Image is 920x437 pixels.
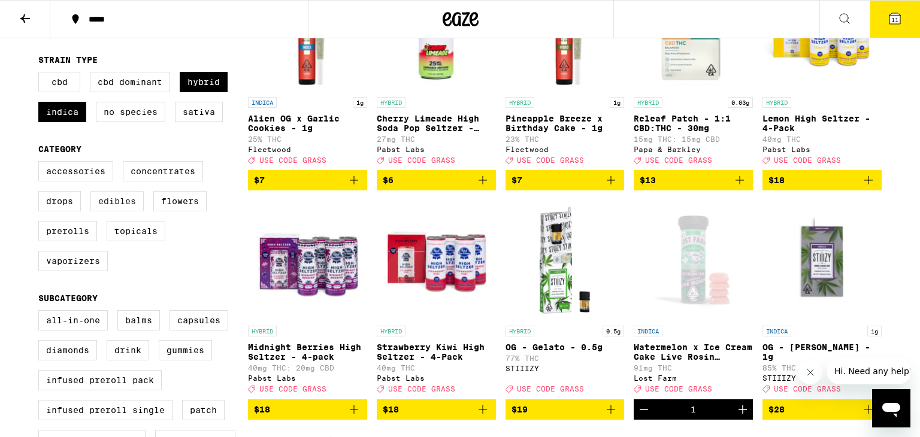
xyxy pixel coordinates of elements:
[38,144,81,154] legend: Category
[506,365,625,372] div: STIIIZY
[891,16,898,23] span: 11
[38,72,80,92] label: CBD
[634,399,654,420] button: Decrement
[180,72,228,92] label: Hybrid
[827,358,910,384] iframe: Message from company
[248,114,367,133] p: Alien OG x Garlic Cookies - 1g
[506,97,534,108] p: HYBRID
[512,175,522,185] span: $7
[506,114,625,133] p: Pineapple Breeze x Birthday Cake - 1g
[248,326,277,336] p: HYBRID
[388,156,455,164] span: USE CODE GRASS
[762,145,882,153] div: Pabst Labs
[506,170,625,190] button: Add to bag
[170,310,228,330] label: Capsules
[377,170,496,190] button: Add to bag
[634,145,753,153] div: Papa & Barkley
[728,97,753,108] p: 0.03g
[867,326,882,336] p: 1g
[353,97,367,108] p: 1g
[377,135,496,143] p: 27mg THC
[506,135,625,143] p: 23% THC
[248,170,367,190] button: Add to bag
[38,55,98,65] legend: Strain Type
[38,340,97,360] label: Diamonds
[123,161,203,181] label: Concentrates
[159,340,212,360] label: Gummies
[517,386,584,393] span: USE CODE GRASS
[90,72,170,92] label: CBD Dominant
[774,156,841,164] span: USE CODE GRASS
[383,175,394,185] span: $6
[634,135,753,143] p: 15mg THC: 15mg CBD
[90,191,144,211] label: Edibles
[610,97,624,108] p: 1g
[762,374,882,382] div: STIIIZY
[733,399,753,420] button: Increment
[254,405,270,414] span: $18
[259,386,326,393] span: USE CODE GRASS
[248,145,367,153] div: Fleetwood
[506,399,625,420] button: Add to bag
[388,386,455,393] span: USE CODE GRASS
[762,200,882,320] img: STIIIZY - OG - King Louis XIII - 1g
[107,340,149,360] label: Drink
[182,400,225,420] label: Patch
[377,114,496,133] p: Cherry Limeade High Soda Pop Seltzer - 25mg
[603,326,624,336] p: 0.5g
[248,200,367,320] img: Pabst Labs - Midnight Berries High Seltzer - 4-pack
[38,191,81,211] label: Drops
[798,360,822,384] iframe: Close message
[762,97,791,108] p: HYBRID
[762,114,882,133] p: Lemon High Seltzer - 4-Pack
[377,145,496,153] div: Pabst Labs
[634,170,753,190] button: Add to bag
[377,374,496,382] div: Pabst Labs
[248,399,367,420] button: Add to bag
[383,405,399,414] span: $18
[377,364,496,372] p: 40mg THC
[762,326,791,336] p: INDICA
[96,102,165,122] label: No Species
[645,386,712,393] span: USE CODE GRASS
[517,156,584,164] span: USE CODE GRASS
[377,326,405,336] p: HYBRID
[38,400,172,420] label: Infused Preroll Single
[117,310,160,330] label: Balms
[248,342,367,362] p: Midnight Berries High Seltzer - 4-pack
[7,8,86,18] span: Hi. Need any help?
[870,1,920,38] button: 11
[248,200,367,399] a: Open page for Midnight Berries High Seltzer - 4-pack from Pabst Labs
[377,200,496,320] img: Pabst Labs - Strawberry Kiwi High Seltzer - 4-Pack
[506,342,625,352] p: OG - Gelato - 0.5g
[38,102,86,122] label: Indica
[762,342,882,362] p: OG - [PERSON_NAME] - 1g
[768,175,785,185] span: $18
[762,135,882,143] p: 40mg THC
[762,364,882,372] p: 85% THC
[38,293,98,303] legend: Subcategory
[506,145,625,153] div: Fleetwood
[512,405,528,414] span: $19
[762,399,882,420] button: Add to bag
[38,221,97,241] label: Prerolls
[634,374,753,382] div: Lost Farm
[248,97,277,108] p: INDICA
[377,342,496,362] p: Strawberry Kiwi High Seltzer - 4-Pack
[38,251,108,271] label: Vaporizers
[506,200,625,320] img: STIIIZY - OG - Gelato - 0.5g
[872,389,910,427] iframe: Button to launch messaging window
[248,135,367,143] p: 25% THC
[377,399,496,420] button: Add to bag
[640,175,656,185] span: $13
[38,310,108,330] label: All-In-One
[774,386,841,393] span: USE CODE GRASS
[634,97,662,108] p: HYBRID
[634,364,753,372] p: 91mg THC
[768,405,785,414] span: $28
[259,156,326,164] span: USE CODE GRASS
[634,326,662,336] p: INDICA
[377,97,405,108] p: HYBRID
[377,200,496,399] a: Open page for Strawberry Kiwi High Seltzer - 4-Pack from Pabst Labs
[248,374,367,382] div: Pabst Labs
